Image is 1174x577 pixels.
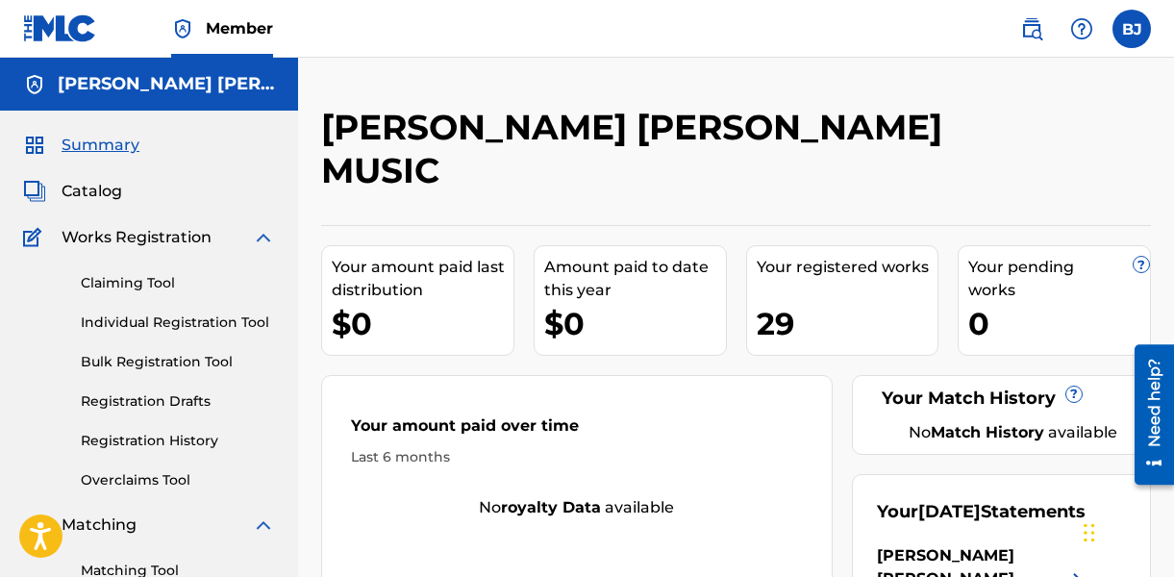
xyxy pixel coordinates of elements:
[23,180,122,203] a: CatalogCatalog
[23,14,97,42] img: MLC Logo
[544,302,726,345] div: $0
[62,226,212,249] span: Works Registration
[877,386,1126,412] div: Your Match History
[81,273,275,293] a: Claiming Tool
[206,17,273,39] span: Member
[58,73,275,95] h5: BETSY JILL MUSIC
[252,226,275,249] img: expand
[931,423,1044,441] strong: Match History
[23,514,47,537] img: Matching
[322,496,832,519] div: No available
[1066,387,1082,402] span: ?
[1084,504,1095,562] div: Drag
[81,313,275,333] a: Individual Registration Tool
[1134,257,1149,272] span: ?
[171,17,194,40] img: Top Rightsholder
[332,302,513,345] div: $0
[23,134,46,157] img: Summary
[23,73,46,96] img: Accounts
[351,414,803,447] div: Your amount paid over time
[81,431,275,451] a: Registration History
[501,498,601,516] strong: royalty data
[81,391,275,412] a: Registration Drafts
[23,180,46,203] img: Catalog
[901,421,1126,444] div: No available
[62,134,139,157] span: Summary
[1012,10,1051,48] a: Public Search
[321,106,961,192] h2: [PERSON_NAME] [PERSON_NAME] MUSIC
[81,352,275,372] a: Bulk Registration Tool
[968,256,1150,302] div: Your pending works
[1070,17,1093,40] img: help
[81,470,275,490] a: Overclaims Tool
[757,302,938,345] div: 29
[62,514,137,537] span: Matching
[23,134,139,157] a: SummarySummary
[757,256,938,279] div: Your registered works
[62,180,122,203] span: Catalog
[1112,10,1151,48] div: User Menu
[351,447,803,467] div: Last 6 months
[332,256,513,302] div: Your amount paid last distribution
[968,302,1150,345] div: 0
[877,499,1086,525] div: Your Statements
[1062,10,1101,48] div: Help
[252,514,275,537] img: expand
[1078,485,1174,577] iframe: Chat Widget
[1020,17,1043,40] img: search
[23,226,48,249] img: Works Registration
[918,501,981,522] span: [DATE]
[544,256,726,302] div: Amount paid to date this year
[1120,338,1174,492] iframe: Resource Center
